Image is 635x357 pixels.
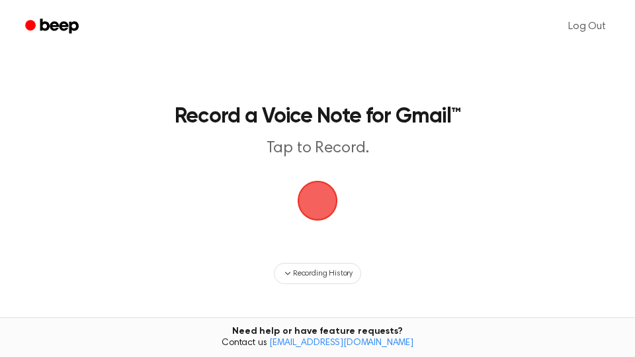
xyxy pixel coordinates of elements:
img: Beep Logo [298,181,337,221]
span: Contact us [8,338,627,350]
span: Recording History [293,268,353,280]
a: Beep [16,14,91,40]
a: Log Out [555,11,619,42]
h1: Record a Voice Note for Gmail™ [143,106,492,127]
p: Tap to Record. [143,138,492,160]
a: [EMAIL_ADDRESS][DOMAIN_NAME] [269,338,413,348]
button: Recording History [274,263,361,284]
